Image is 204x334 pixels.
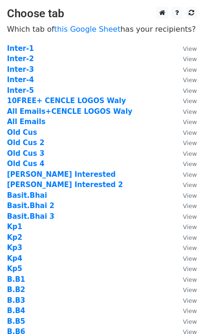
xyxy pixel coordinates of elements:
strong: Old Cus [7,128,37,137]
a: View [174,317,197,326]
small: View [183,255,197,262]
small: View [183,318,197,325]
small: View [183,223,197,230]
small: View [183,87,197,94]
a: View [174,139,197,147]
a: Inter-4 [7,76,34,84]
a: [PERSON_NAME] Interested [7,170,116,179]
small: View [183,171,197,178]
a: All Emails+CENCLE LOGOS Waly [7,107,133,116]
a: Basit.Bhai [7,191,47,200]
a: View [174,55,197,63]
a: Old Cus 3 [7,149,44,158]
a: View [174,170,197,179]
a: View [174,244,197,252]
a: Kp3 [7,244,22,252]
small: View [183,150,197,157]
small: View [183,276,197,283]
a: Inter-2 [7,55,34,63]
small: View [183,234,197,241]
a: View [174,65,197,74]
a: Kp4 [7,254,22,263]
a: View [174,128,197,137]
small: View [183,129,197,136]
small: View [183,265,197,272]
a: Kp2 [7,233,22,242]
small: View [183,56,197,63]
small: View [183,139,197,146]
a: View [174,223,197,231]
strong: B.B1 [7,275,25,284]
a: View [174,202,197,210]
a: Kp5 [7,264,22,273]
a: View [174,191,197,200]
a: View [174,76,197,84]
a: Kp1 [7,223,22,231]
a: B.B3 [7,296,25,305]
small: View [183,307,197,314]
small: View [183,213,197,220]
a: View [174,160,197,168]
a: View [174,44,197,53]
small: View [183,77,197,83]
small: View [183,244,197,251]
p: Which tab of has your recipients? [7,24,197,34]
a: B.B4 [7,306,25,315]
a: View [174,306,197,315]
strong: Basit.Bhai 3 [7,212,55,221]
small: View [183,97,197,104]
a: View [174,275,197,284]
a: All Emails [7,118,45,126]
a: this Google Sheet [54,25,120,34]
a: View [174,118,197,126]
small: View [183,118,197,125]
a: 10FREE+ CENCLE LOGOS Waly [7,97,126,105]
a: View [174,97,197,105]
small: View [183,181,197,188]
a: Inter-1 [7,44,34,53]
small: View [183,192,197,199]
small: View [183,108,197,115]
a: View [174,86,197,95]
small: View [183,66,197,73]
small: View [183,286,197,293]
h3: Choose tab [7,7,197,21]
a: View [174,149,197,158]
a: Inter-5 [7,86,34,95]
a: Inter-3 [7,65,34,74]
a: View [174,264,197,273]
a: [PERSON_NAME] Interested 2 [7,181,123,189]
a: B.B5 [7,317,25,326]
a: Old Cus 2 [7,139,44,147]
a: B.B2 [7,285,25,294]
a: View [174,285,197,294]
a: Basit.Bhai 2 [7,202,55,210]
small: View [183,202,197,209]
small: View [183,45,197,52]
a: View [174,107,197,116]
a: Old Cus 4 [7,160,44,168]
a: View [174,212,197,221]
a: View [174,254,197,263]
a: View [174,181,197,189]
